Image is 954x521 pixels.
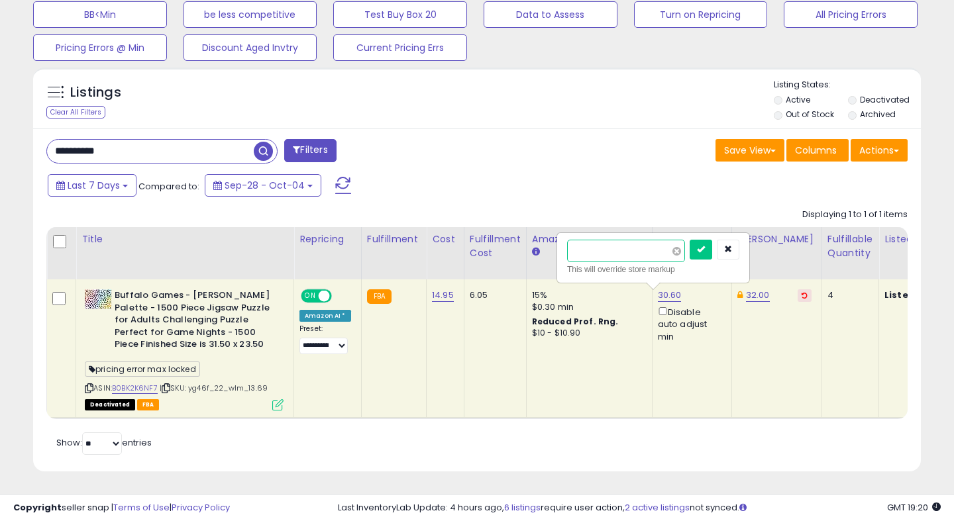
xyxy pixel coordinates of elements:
[13,501,62,514] strong: Copyright
[367,289,392,304] small: FBA
[470,289,516,301] div: 6.05
[85,289,111,309] img: 61mGqe16mGL._SL40_.jpg
[784,1,918,28] button: All Pricing Errors
[333,34,467,61] button: Current Pricing Errs
[658,289,682,302] a: 30.60
[884,289,945,301] b: Listed Price:
[737,232,816,246] div: [PERSON_NAME]
[715,139,784,162] button: Save View
[532,328,642,339] div: $10 - $10.90
[160,383,268,393] span: | SKU: yg46f_22_wlm_13.69
[299,310,351,322] div: Amazon AI *
[172,501,230,514] a: Privacy Policy
[70,83,121,102] h5: Listings
[860,94,910,105] label: Deactivated
[432,232,458,246] div: Cost
[113,501,170,514] a: Terms of Use
[330,291,351,302] span: OFF
[46,106,105,118] div: Clear All Filters
[13,502,230,514] div: seller snap | |
[484,1,617,28] button: Data to Assess
[85,399,135,410] span: All listings that are unavailable for purchase on Amazon for any reason other than out-of-stock
[532,289,642,301] div: 15%
[634,1,768,28] button: Turn on Repricing
[112,383,158,394] a: B0BK2K6NF7
[302,291,319,302] span: ON
[184,1,317,28] button: be less competitive
[284,139,336,162] button: Filters
[786,109,834,120] label: Out of Stock
[299,232,356,246] div: Repricing
[567,263,739,276] div: This will override store markup
[827,232,873,260] div: Fulfillable Quantity
[532,301,642,313] div: $0.30 min
[432,289,454,302] a: 14.95
[532,316,619,327] b: Reduced Prof. Rng.
[338,502,941,514] div: Last InventoryLab Update: 4 hours ago, require user action, not synced.
[504,501,541,514] a: 6 listings
[827,289,869,301] div: 4
[860,109,896,120] label: Archived
[56,436,152,449] span: Show: entries
[48,174,136,197] button: Last 7 Days
[786,94,810,105] label: Active
[115,289,276,354] b: Buffalo Games - [PERSON_NAME] Palette - 1500 Piece Jigsaw Puzzle for Adults Challenging Puzzle Pe...
[138,180,199,193] span: Compared to:
[532,232,647,246] div: Amazon Fees
[33,1,167,28] button: BB<Min
[68,179,120,192] span: Last 7 Days
[33,34,167,61] button: Pricing Errors @ Min
[470,232,521,260] div: Fulfillment Cost
[225,179,305,192] span: Sep-28 - Oct-04
[137,399,160,410] span: FBA
[81,232,288,246] div: Title
[625,501,690,514] a: 2 active listings
[85,361,200,377] span: pricing error max locked
[887,501,941,514] span: 2025-10-12 19:20 GMT
[205,174,321,197] button: Sep-28 - Oct-04
[367,232,421,246] div: Fulfillment
[658,305,721,343] div: Disable auto adjust min
[795,144,837,157] span: Columns
[532,246,540,258] small: Amazon Fees.
[184,34,317,61] button: Discount Aged Invtry
[333,1,467,28] button: Test Buy Box 20
[786,139,849,162] button: Columns
[85,289,284,408] div: ASIN:
[746,289,770,302] a: 32.00
[851,139,908,162] button: Actions
[299,324,351,354] div: Preset:
[774,79,922,91] p: Listing States:
[802,209,908,221] div: Displaying 1 to 1 of 1 items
